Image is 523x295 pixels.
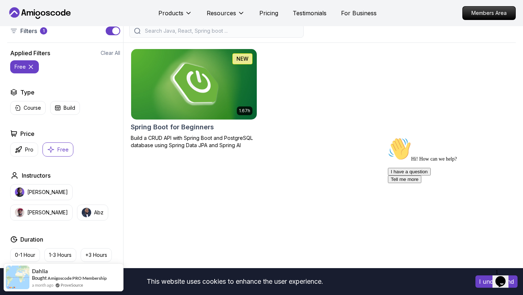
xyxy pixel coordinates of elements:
p: NEW [236,55,248,62]
img: instructor img [15,208,24,217]
button: free [10,60,39,73]
p: free [15,63,26,70]
h2: Duration [20,235,43,244]
button: +3 Hours [81,248,112,262]
button: Build [50,101,80,115]
a: Amigoscode PRO Membership [48,275,107,281]
h2: Instructors [22,171,50,180]
input: Search Java, React, Spring boot ... [143,27,299,35]
img: instructor img [15,187,24,197]
span: a month ago [32,282,53,288]
button: I have a question [3,33,46,41]
button: Products [158,9,192,23]
p: [PERSON_NAME] [27,189,68,196]
button: Clear All [101,49,120,57]
h2: Price [20,129,35,138]
iframe: chat widget [385,134,516,262]
button: Free [42,142,73,157]
span: Bought [32,275,47,281]
img: provesource social proof notification image [6,266,29,289]
div: This website uses cookies to enhance the user experience. [5,274,465,290]
p: Resources [207,9,236,17]
p: Members Area [463,7,515,20]
p: +3 Hours [85,251,107,259]
div: 👋Hi! How can we help?I have a questionTell me more [3,3,134,49]
p: Abz [94,209,104,216]
button: instructor img[PERSON_NAME] [10,184,73,200]
button: Pro [10,142,38,157]
img: Spring Boot for Beginners card [128,47,260,121]
button: Course [10,101,46,115]
p: Filters [20,27,37,35]
a: Pricing [259,9,278,17]
p: Products [158,9,183,17]
a: Members Area [462,6,516,20]
p: 1-3 Hours [49,251,72,259]
p: Build a CRUD API with Spring Boot and PostgreSQL database using Spring Data JPA and Spring AI [131,134,257,149]
button: Tell me more [3,41,36,49]
p: Course [24,104,41,112]
a: Testimonials [293,9,327,17]
p: 1.67h [239,108,250,114]
button: 0-1 Hour [10,248,40,262]
button: instructor img[PERSON_NAME] [10,205,73,221]
h2: Type [20,88,35,97]
p: 1 [43,28,45,34]
span: Dahlia [32,268,48,274]
h2: Spring Boot for Beginners [131,122,214,132]
button: instructor imgAbz [77,205,108,221]
p: Free [57,146,69,153]
a: Spring Boot for Beginners card1.67hNEWSpring Boot for BeginnersBuild a CRUD API with Spring Boot ... [131,49,257,149]
img: :wave: [3,3,26,26]
h2: Applied Filters [10,49,50,57]
a: For Business [341,9,377,17]
button: Resources [207,9,245,23]
button: Accept cookies [475,275,518,288]
a: ProveSource [61,282,83,288]
button: 1-3 Hours [44,248,76,262]
span: Hi! How can we help? [3,22,72,27]
p: Build [64,104,75,112]
p: [PERSON_NAME] [27,209,68,216]
p: Pro [25,146,33,153]
p: 0-1 Hour [15,251,35,259]
img: instructor img [82,208,91,217]
iframe: chat widget [492,266,516,288]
